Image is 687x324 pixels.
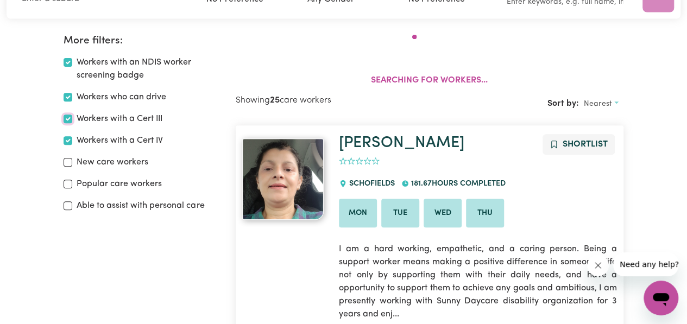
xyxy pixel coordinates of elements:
[563,140,608,149] span: Shortlist
[644,281,678,315] iframe: Button to launch messaging window
[77,177,162,190] label: Popular care workers
[587,255,609,276] iframe: Close message
[7,8,66,16] span: Need any help?
[547,99,578,108] span: Sort by:
[77,199,204,212] label: Able to assist with personal care
[339,199,377,228] li: Available on Mon
[77,56,222,82] label: Workers with an NDIS worker screening badge
[339,169,401,199] div: SCHOFIELDS
[77,134,163,147] label: Workers with a Cert IV
[543,134,615,155] button: Add to shortlist
[77,112,162,125] label: Workers with a Cert III
[270,96,280,105] b: 25
[371,74,488,87] p: Searching for workers...
[77,156,148,169] label: New care workers
[401,169,512,199] div: 181.67 hours completed
[236,96,430,106] h2: Showing care workers
[339,155,380,168] div: add rating by typing an integer from 0 to 5 or pressing arrow keys
[77,91,166,104] label: Workers who can drive
[613,252,678,276] iframe: Message from company
[242,138,326,220] a: Michelle
[339,135,464,151] a: [PERSON_NAME]
[381,199,419,228] li: Available on Tue
[242,138,324,220] img: View Michelle's profile
[424,199,462,228] li: Available on Wed
[64,35,222,47] h2: More filters:
[466,199,504,228] li: Available on Thu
